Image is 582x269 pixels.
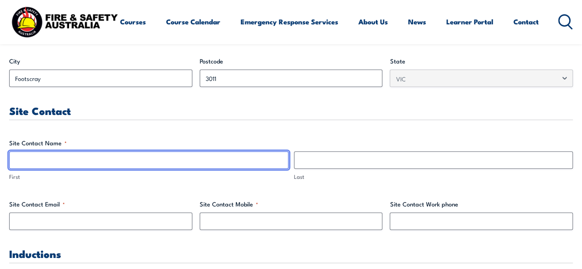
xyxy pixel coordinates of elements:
label: First [9,172,288,181]
label: Postcode [200,57,383,66]
a: News [408,11,426,33]
label: Site Contact Work phone [390,200,573,209]
label: Site Contact Mobile [200,200,383,209]
label: City [9,57,192,66]
legend: Site Contact Name [9,138,67,148]
a: Learner Portal [446,11,493,33]
label: State [390,57,573,66]
a: Course Calendar [166,11,220,33]
a: Contact [513,11,539,33]
h3: Site Contact [9,105,573,116]
h3: Inductions [9,248,573,259]
label: Last [294,172,573,181]
a: About Us [358,11,388,33]
a: Emergency Response Services [241,11,338,33]
a: Courses [120,11,146,33]
label: Site Contact Email [9,200,192,209]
